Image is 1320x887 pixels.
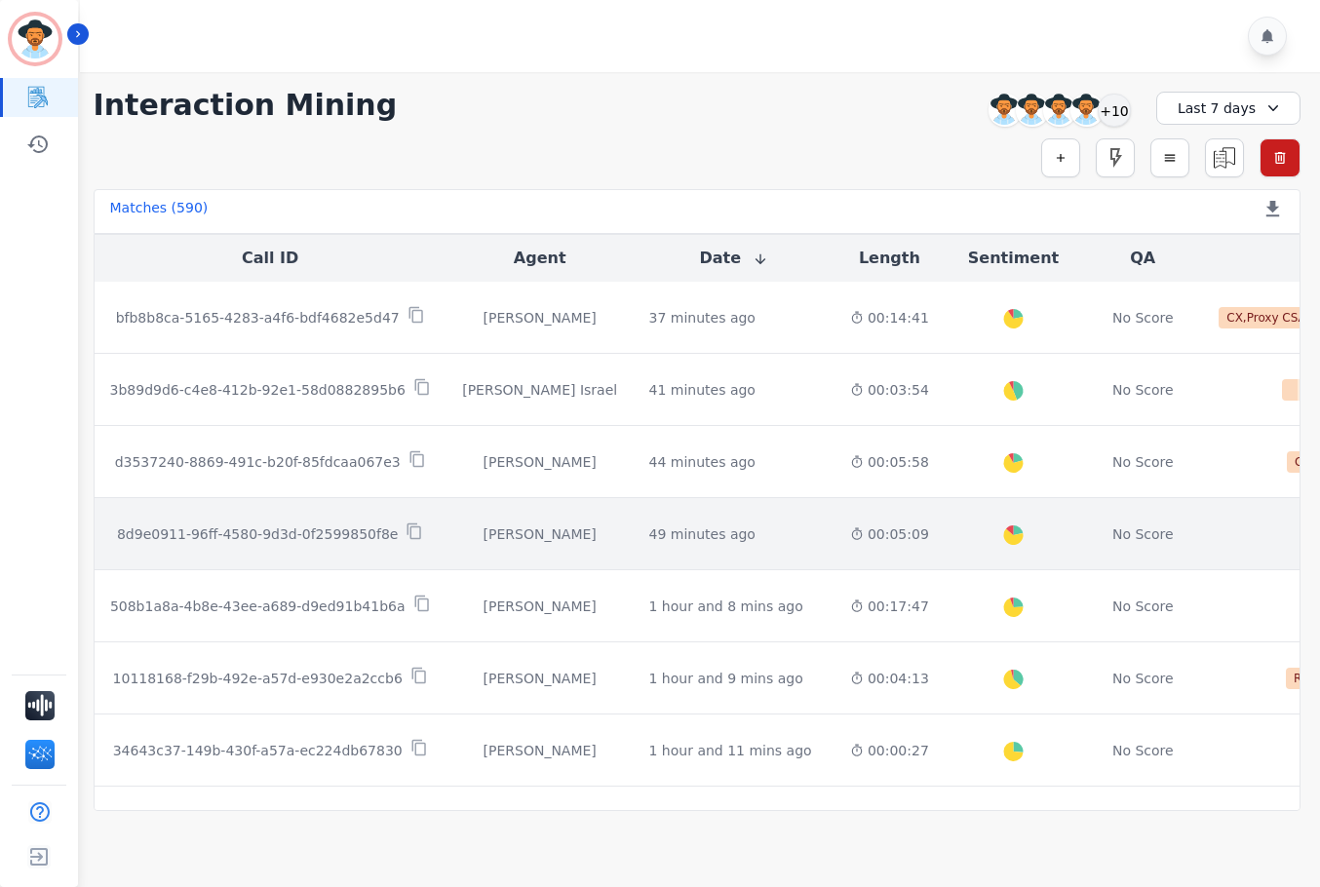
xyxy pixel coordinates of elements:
div: +10 [1098,94,1131,127]
div: No Score [1112,308,1174,328]
button: Length [859,247,920,270]
div: 41 minutes ago [649,380,756,400]
div: 49 minutes ago [649,524,756,544]
div: 00:03:54 [850,380,929,400]
div: No Score [1112,524,1174,544]
button: Call ID [242,247,298,270]
div: [PERSON_NAME] [462,669,618,688]
div: 1 hour and 8 mins ago [649,597,803,616]
p: 508b1a8a-4b8e-43ee-a689-d9ed91b41b6a [110,597,406,616]
button: QA [1130,247,1155,270]
div: [PERSON_NAME] [462,452,618,472]
div: 1 hour and 11 mins ago [649,741,812,760]
div: [PERSON_NAME] [462,741,618,760]
p: 34643c37-149b-430f-a57a-ec224db67830 [113,741,403,760]
div: No Score [1112,669,1174,688]
img: Bordered avatar [12,16,58,62]
div: [PERSON_NAME] [462,597,618,616]
div: Last 7 days [1156,92,1301,125]
div: 00:17:47 [850,597,929,616]
h1: Interaction Mining [94,88,398,123]
div: 44 minutes ago [649,452,756,472]
div: No Score [1112,597,1174,616]
div: 1 hour and 9 mins ago [649,669,803,688]
p: 10118168-f29b-492e-a57d-e930e2a2ccb6 [113,669,403,688]
button: Sentiment [968,247,1059,270]
div: Matches ( 590 ) [110,198,209,225]
div: No Score [1112,452,1174,472]
div: No Score [1112,380,1174,400]
div: [PERSON_NAME] [462,308,618,328]
div: 00:05:09 [850,524,929,544]
div: [PERSON_NAME] [462,524,618,544]
div: [PERSON_NAME] Israel [462,380,618,400]
div: No Score [1112,741,1174,760]
div: 00:00:27 [850,741,929,760]
p: 3b89d9d6-c4e8-412b-92e1-58d0882895b6 [110,380,406,400]
div: 00:05:58 [850,452,929,472]
button: Agent [514,247,566,270]
p: bfb8b8ca-5165-4283-a4f6-bdf4682e5d47 [116,308,400,328]
button: Date [699,247,768,270]
p: d3537240-8869-491c-b20f-85fdcaa067e3 [115,452,401,472]
p: 8d9e0911-96ff-4580-9d3d-0f2599850f8e [117,524,398,544]
div: 00:04:13 [850,669,929,688]
div: 37 minutes ago [649,308,756,328]
div: 00:14:41 [850,308,929,328]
